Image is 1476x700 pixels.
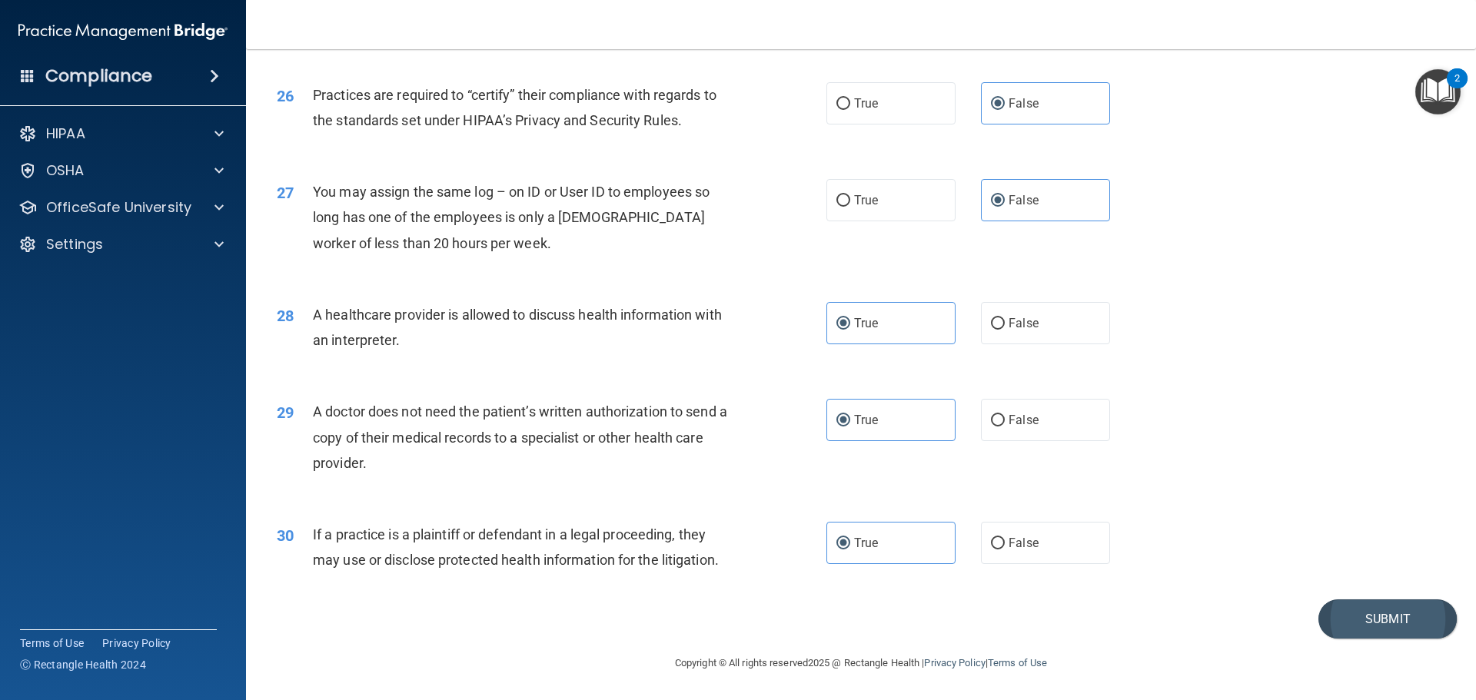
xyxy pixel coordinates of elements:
input: True [836,195,850,207]
span: False [1009,536,1039,550]
span: Ⓒ Rectangle Health 2024 [20,657,146,672]
p: OfficeSafe University [46,198,191,217]
span: 28 [277,307,294,325]
h4: Compliance [45,65,152,87]
span: A doctor does not need the patient’s written authorization to send a copy of their medical record... [313,403,727,470]
button: Open Resource Center, 2 new notifications [1415,69,1461,114]
span: 27 [277,184,294,202]
span: True [854,96,878,111]
input: True [836,98,850,110]
a: Terms of Use [20,635,84,651]
input: True [836,318,850,330]
a: OSHA [18,161,224,180]
input: False [991,538,1005,549]
input: True [836,538,850,549]
input: False [991,415,1005,426]
a: Terms of Use [988,657,1047,668]
span: Practices are required to “certify” their compliance with regards to the standards set under HIPA... [313,87,716,128]
span: If a practice is a plaintiff or defendant in a legal proceeding, they may use or disclose protect... [313,526,719,568]
a: Settings [18,235,224,254]
a: Privacy Policy [102,635,171,651]
a: Privacy Policy [924,657,985,668]
span: 29 [277,403,294,422]
p: HIPAA [46,124,85,143]
span: False [1009,96,1039,111]
input: False [991,98,1005,110]
a: OfficeSafe University [18,198,224,217]
span: 30 [277,526,294,545]
a: HIPAA [18,124,224,143]
div: Copyright © All rights reserved 2025 @ Rectangle Health | | [580,639,1142,688]
span: A healthcare provider is allowed to discuss health information with an interpreter. [313,307,722,348]
span: True [854,536,878,550]
p: OSHA [46,161,85,180]
input: False [991,195,1005,207]
input: True [836,415,850,426]
span: 26 [277,87,294,105]
span: False [1009,316,1039,330]
span: False [1009,413,1039,427]
input: False [991,318,1005,330]
p: Settings [46,235,103,254]
div: 2 [1454,78,1460,98]
span: False [1009,193,1039,207]
span: True [854,316,878,330]
span: True [854,413,878,427]
img: PMB logo [18,16,228,47]
span: You may assign the same log – on ID or User ID to employees so long has one of the employees is o... [313,184,710,250]
span: True [854,193,878,207]
button: Submit [1318,599,1457,639]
